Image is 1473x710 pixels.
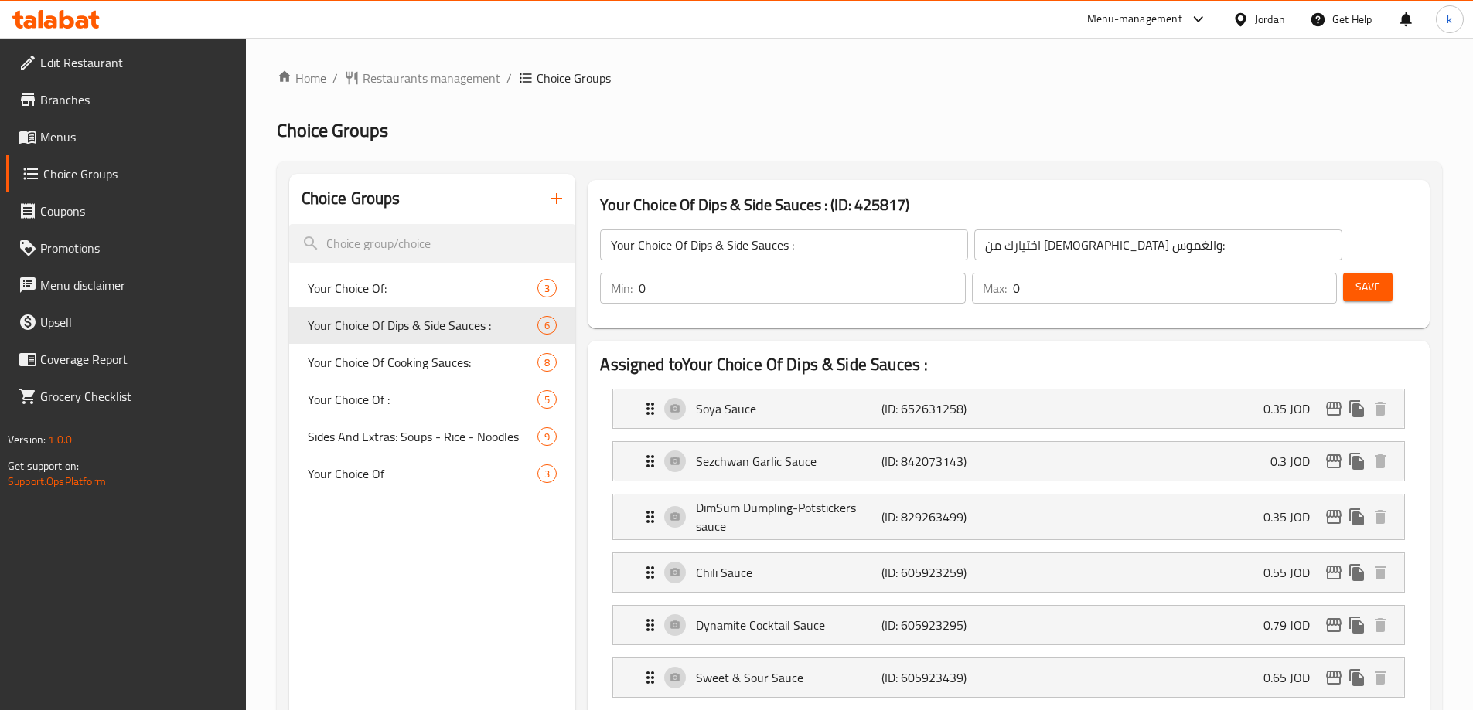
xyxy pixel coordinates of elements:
p: (ID: 842073143) [881,452,1005,471]
div: Choices [537,316,557,335]
span: Your Choice Of [308,464,538,483]
p: Soya Sauce [696,399,881,418]
span: 3 [538,281,556,296]
a: Restaurants management [344,69,500,87]
li: Expand [600,546,1417,599]
a: Edit Restaurant [6,44,246,81]
a: Coupons [6,192,246,229]
button: duplicate [1345,397,1369,420]
div: Your Choice Of :5 [289,381,576,418]
div: Expand [613,494,1404,539]
button: duplicate [1345,450,1369,473]
div: Your Choice Of Dips & Side Sauces :6 [289,307,576,344]
a: Support.OpsPlatform [8,471,106,491]
span: Branches [40,90,234,109]
a: Choice Groups [6,155,246,192]
li: Expand [600,487,1417,546]
span: 3 [538,467,556,481]
div: Your Choice Of:3 [289,270,576,307]
button: delete [1369,397,1392,420]
button: edit [1322,505,1345,528]
span: Menus [40,127,234,146]
span: Choice Groups [537,69,611,87]
a: Upsell [6,304,246,341]
p: 0.65 JOD [1263,668,1322,687]
div: Choices [537,464,557,483]
div: Your Choice Of Cooking Sauces:8 [289,344,576,381]
a: Menu disclaimer [6,267,246,304]
li: / [506,69,512,87]
li: Expand [600,599,1417,651]
button: edit [1322,397,1345,420]
button: delete [1369,613,1392,637]
div: Choices [537,427,557,446]
p: (ID: 605923295) [881,616,1005,634]
div: Expand [613,606,1404,644]
li: / [332,69,338,87]
span: Your Choice Of Dips & Side Sauces : [308,316,538,335]
span: Your Choice Of: [308,279,538,297]
li: Expand [600,651,1417,704]
span: Edit Restaurant [40,53,234,72]
span: 9 [538,430,556,444]
span: 6 [538,318,556,333]
button: duplicate [1345,613,1369,637]
p: Min: [611,279,633,297]
p: Chili Sauce [696,563,881,582]
p: Sezchwan Garlic Sauce [696,452,881,471]
div: Choices [537,279,557,297]
div: Sides And Extras: Soups - Rice - Noodles9 [289,418,576,455]
nav: breadcrumb [277,69,1442,87]
a: Branches [6,81,246,118]
div: Menu-management [1087,10,1182,29]
span: Upsell [40,313,234,331]
p: (ID: 652631258) [881,399,1005,418]
a: Menus [6,118,246,155]
button: edit [1322,613,1345,637]
span: Promotions [40,239,234,257]
button: duplicate [1345,666,1369,689]
button: edit [1322,666,1345,689]
span: Grocery Checklist [40,387,234,406]
span: 1.0.0 [48,430,72,450]
div: Jordan [1255,11,1285,28]
span: Menu disclaimer [40,276,234,294]
p: 0.3 JOD [1270,452,1322,471]
button: delete [1369,450,1392,473]
div: Expand [613,442,1404,481]
span: Version: [8,430,46,450]
a: Promotions [6,229,246,267]
span: Your Choice Of : [308,390,538,409]
div: Expand [613,389,1404,428]
li: Expand [600,435,1417,487]
p: 0.35 JOD [1263,508,1322,526]
p: (ID: 605923439) [881,668,1005,687]
span: Save [1355,277,1380,297]
button: delete [1369,666,1392,689]
p: (ID: 605923259) [881,563,1005,582]
div: Expand [613,658,1404,697]
p: Max: [983,279,1007,297]
span: 5 [538,392,556,407]
span: 8 [538,355,556,370]
span: k [1447,11,1452,28]
p: (ID: 829263499) [881,508,1005,526]
button: delete [1369,561,1392,584]
button: duplicate [1345,505,1369,528]
div: Your Choice Of3 [289,455,576,492]
span: Sides And Extras: Soups - Rice - Noodles [308,427,538,446]
div: Choices [537,390,557,409]
span: Choice Groups [277,113,388,148]
a: Home [277,69,326,87]
button: delete [1369,505,1392,528]
h3: Your Choice Of Dips & Side Sauces : (ID: 425817) [600,192,1417,217]
p: DimSum Dumpling-Potstickers sauce [696,498,881,535]
p: 0.79 JOD [1263,616,1322,634]
p: 0.35 JOD [1263,399,1322,418]
span: Get support on: [8,456,79,476]
a: Grocery Checklist [6,378,246,415]
span: Coupons [40,202,234,220]
p: 0.55 JOD [1263,563,1322,582]
span: Coverage Report [40,350,234,369]
p: Dynamite Cocktail Sauce [696,616,881,634]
